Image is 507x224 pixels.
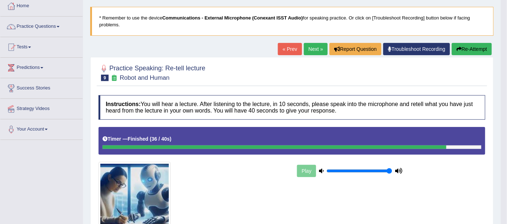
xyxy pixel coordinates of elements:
[110,75,118,82] small: Exam occurring question
[0,37,83,55] a: Tests
[0,17,83,35] a: Practice Questions
[329,43,381,55] button: Report Question
[152,136,170,142] b: 36 / 40s
[99,63,205,81] h2: Practice Speaking: Re-tell lecture
[0,119,83,137] a: Your Account
[99,95,485,119] h4: You will hear a lecture. After listening to the lecture, in 10 seconds, please speak into the mic...
[452,43,492,55] button: Re-Attempt
[162,15,303,21] b: Communications - External Microphone (Conexant ISST Audio)
[0,58,83,76] a: Predictions
[150,136,152,142] b: (
[383,43,450,55] a: Troubleshoot Recording
[90,7,494,36] blockquote: * Remember to use the device for speaking practice. Or click on [Troubleshoot Recording] button b...
[304,43,328,55] a: Next »
[0,78,83,96] a: Success Stories
[102,136,171,142] h5: Timer —
[106,101,141,107] b: Instructions:
[120,74,170,81] small: Robot and Human
[101,75,109,81] span: 9
[128,136,149,142] b: Finished
[0,99,83,117] a: Strategy Videos
[278,43,302,55] a: « Prev
[170,136,172,142] b: )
